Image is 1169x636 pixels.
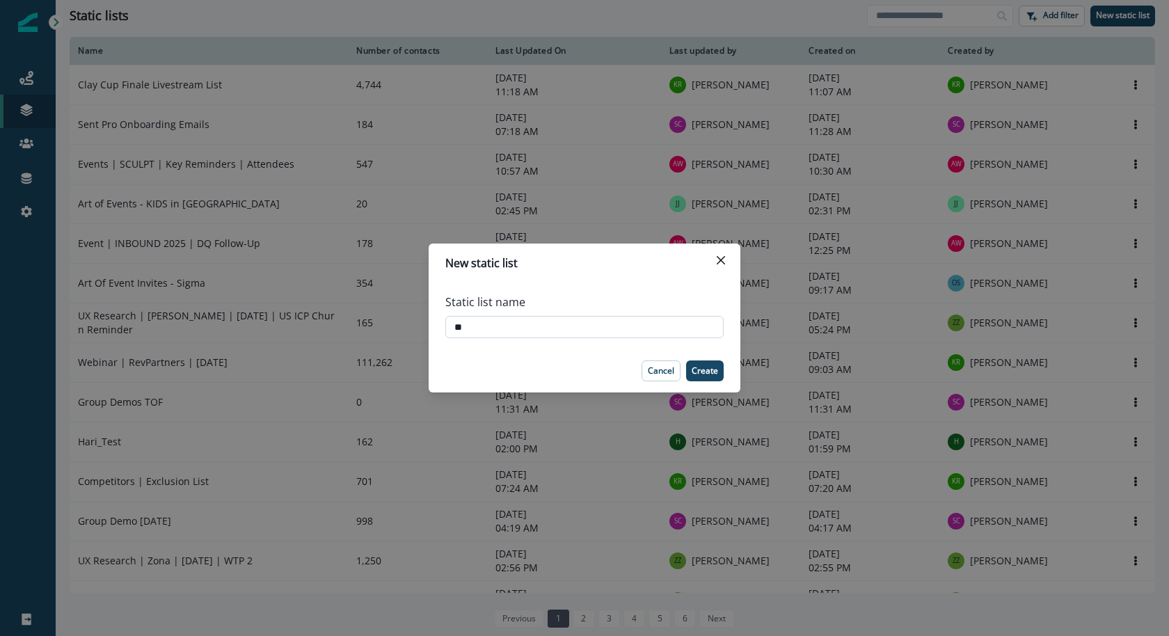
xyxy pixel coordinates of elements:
p: New static list [445,255,518,271]
button: Create [686,360,724,381]
p: Cancel [648,366,674,376]
button: Cancel [642,360,681,381]
button: Close [710,249,732,271]
p: Static list name [445,294,525,310]
p: Create [692,366,718,376]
